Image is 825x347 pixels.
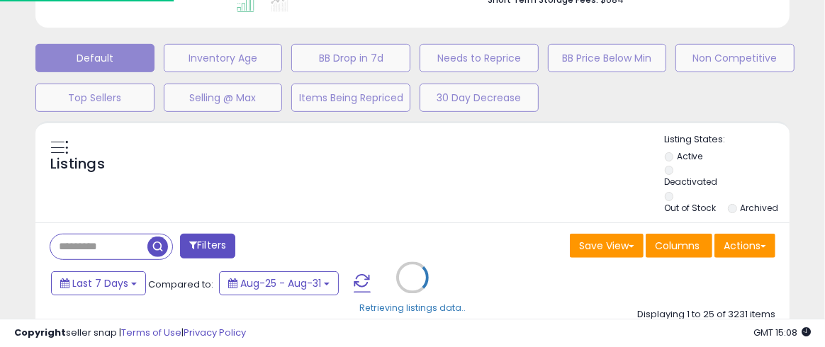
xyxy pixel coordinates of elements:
[359,302,466,314] div: Retrieving listings data..
[164,44,283,72] button: Inventory Age
[14,326,66,339] strong: Copyright
[164,84,283,112] button: Selling @ Max
[675,44,795,72] button: Non Competitive
[35,84,155,112] button: Top Sellers
[420,44,539,72] button: Needs to Reprice
[35,44,155,72] button: Default
[291,84,410,112] button: Items Being Repriced
[420,84,539,112] button: 30 Day Decrease
[291,44,410,72] button: BB Drop in 7d
[14,326,246,340] div: seller snap | |
[548,44,667,72] button: BB Price Below Min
